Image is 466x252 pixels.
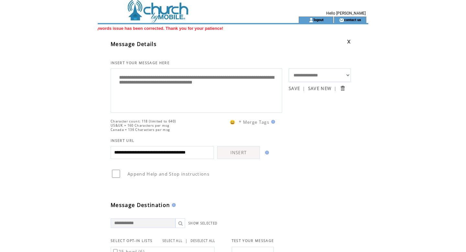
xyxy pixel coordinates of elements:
[185,238,188,244] span: |
[191,239,216,243] a: DESELECT ALL
[230,119,236,125] span: 😀
[111,128,170,132] span: Canada = 136 Characters per msg
[188,221,217,225] a: SHOW SELECTED
[334,86,337,91] span: |
[309,17,314,23] img: account_icon.gif
[111,123,169,128] span: US&UK = 160 Characters per msg
[111,40,157,48] span: Message Details
[289,86,300,91] a: SAVE
[232,238,274,243] span: TEST YOUR MESSAGE
[314,17,324,22] a: logout
[339,85,346,91] input: Submit
[170,203,176,207] img: help.gif
[344,17,361,22] a: contact us
[111,61,170,65] span: INSERT YOUR MESSAGE HERE
[339,17,344,23] img: contact_us_icon.gif
[326,11,366,16] span: Hello [PERSON_NAME]
[111,119,176,123] span: Character count: 118 (limited to 640)
[128,171,209,177] span: Append Help and Stop instructions
[308,86,332,91] a: SAVE NEW
[98,26,368,31] marquee: Keywords issue has been corrected. Thank you for your patience!
[217,146,260,159] a: INSERT
[269,120,275,124] img: help.gif
[111,201,170,209] span: Message Destination
[111,138,134,143] span: INSERT URL
[111,238,152,243] span: SELECT OPT-IN LISTS
[263,151,269,155] img: help.gif
[239,119,269,125] span: * Merge Tags
[303,86,305,91] span: |
[162,239,183,243] a: SELECT ALL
